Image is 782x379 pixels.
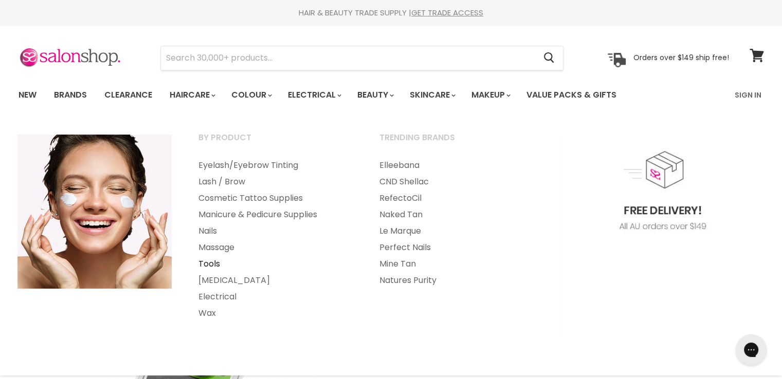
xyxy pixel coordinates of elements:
a: Perfect Nails [367,239,545,256]
iframe: Gorgias live chat messenger [731,331,772,369]
p: Orders over $149 ship free! [633,53,729,62]
a: Natures Purity [367,272,545,289]
a: Massage [186,239,365,256]
a: Le Marque [367,223,545,239]
a: Cosmetic Tattoo Supplies [186,190,365,206]
a: New [11,84,44,106]
a: Wax [186,305,365,321]
a: Manicure & Pedicure Supplies [186,206,365,223]
a: Makeup [464,84,517,106]
a: Tools [186,256,365,272]
a: CND Shellac [367,174,545,190]
button: Search [536,46,563,70]
a: [MEDICAL_DATA] [186,272,365,289]
a: Naked Tan [367,206,545,223]
a: By Product [186,129,365,155]
a: Brands [46,84,95,106]
a: Skincare [402,84,462,106]
a: Eyelash/Eyebrow Tinting [186,157,365,174]
div: HAIR & BEAUTY TRADE SUPPLY | [6,8,777,18]
a: Haircare [162,84,222,106]
a: Value Packs & Gifts [519,84,624,106]
a: GET TRADE ACCESS [411,7,483,18]
a: Elleebana [367,157,545,174]
a: Sign In [729,84,768,106]
ul: Main menu [367,157,545,289]
a: Nails [186,223,365,239]
form: Product [160,46,563,70]
ul: Main menu [186,157,365,321]
a: Beauty [350,84,400,106]
a: Electrical [280,84,348,106]
a: Clearance [97,84,160,106]
a: Lash / Brow [186,174,365,190]
nav: Main [6,80,777,110]
a: Colour [224,84,278,106]
a: Electrical [186,289,365,305]
input: Search [161,46,536,70]
a: Mine Tan [367,256,545,272]
a: Trending Brands [367,129,545,155]
ul: Main menu [11,80,677,110]
a: RefectoCil [367,190,545,206]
